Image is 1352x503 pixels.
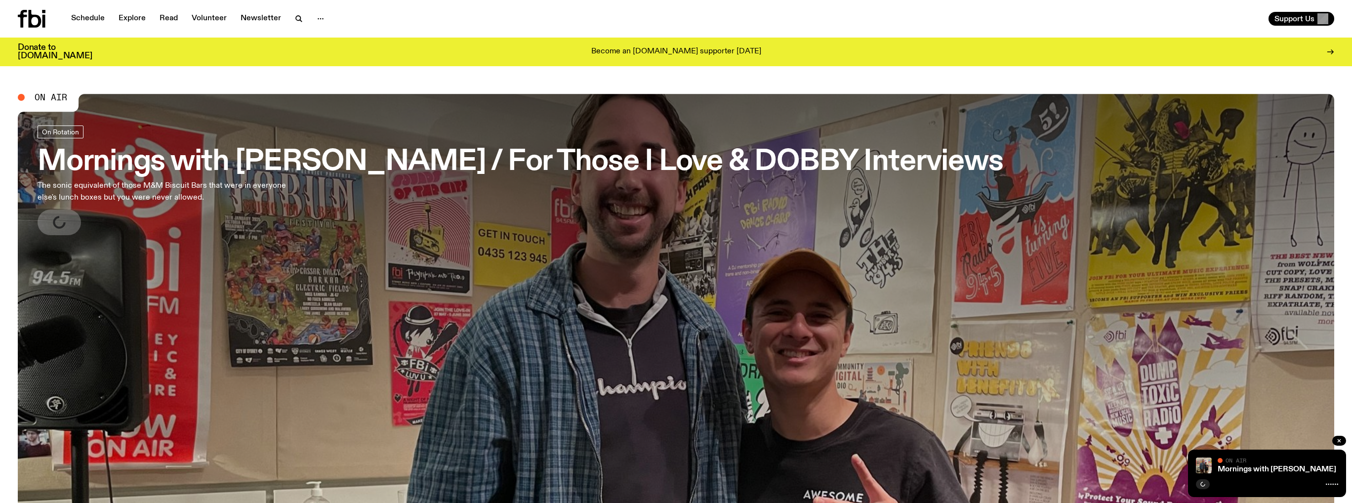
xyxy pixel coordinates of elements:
span: On Air [1226,457,1246,463]
p: The sonic equivalent of those M&M Biscuit Bars that were in everyone else's lunch boxes but you w... [38,180,290,204]
a: Explore [113,12,152,26]
a: Read [154,12,184,26]
button: Support Us [1269,12,1334,26]
a: Newsletter [235,12,287,26]
h3: Donate to [DOMAIN_NAME] [18,43,92,60]
span: On Rotation [42,128,79,135]
img: DOBBY and Ben in the fbi.radio studio, standing in front of some tour posters [1196,458,1212,473]
p: Become an [DOMAIN_NAME] supporter [DATE] [591,47,761,56]
h3: Mornings with [PERSON_NAME] / For Those I Love & DOBBY Interviews [38,148,1003,176]
a: Schedule [65,12,111,26]
span: On Air [35,93,67,102]
a: Mornings with [PERSON_NAME] / For Those I Love & DOBBY InterviewsThe sonic equivalent of those M&... [38,126,1003,235]
a: Volunteer [186,12,233,26]
span: Support Us [1274,14,1314,23]
a: On Rotation [38,126,83,138]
